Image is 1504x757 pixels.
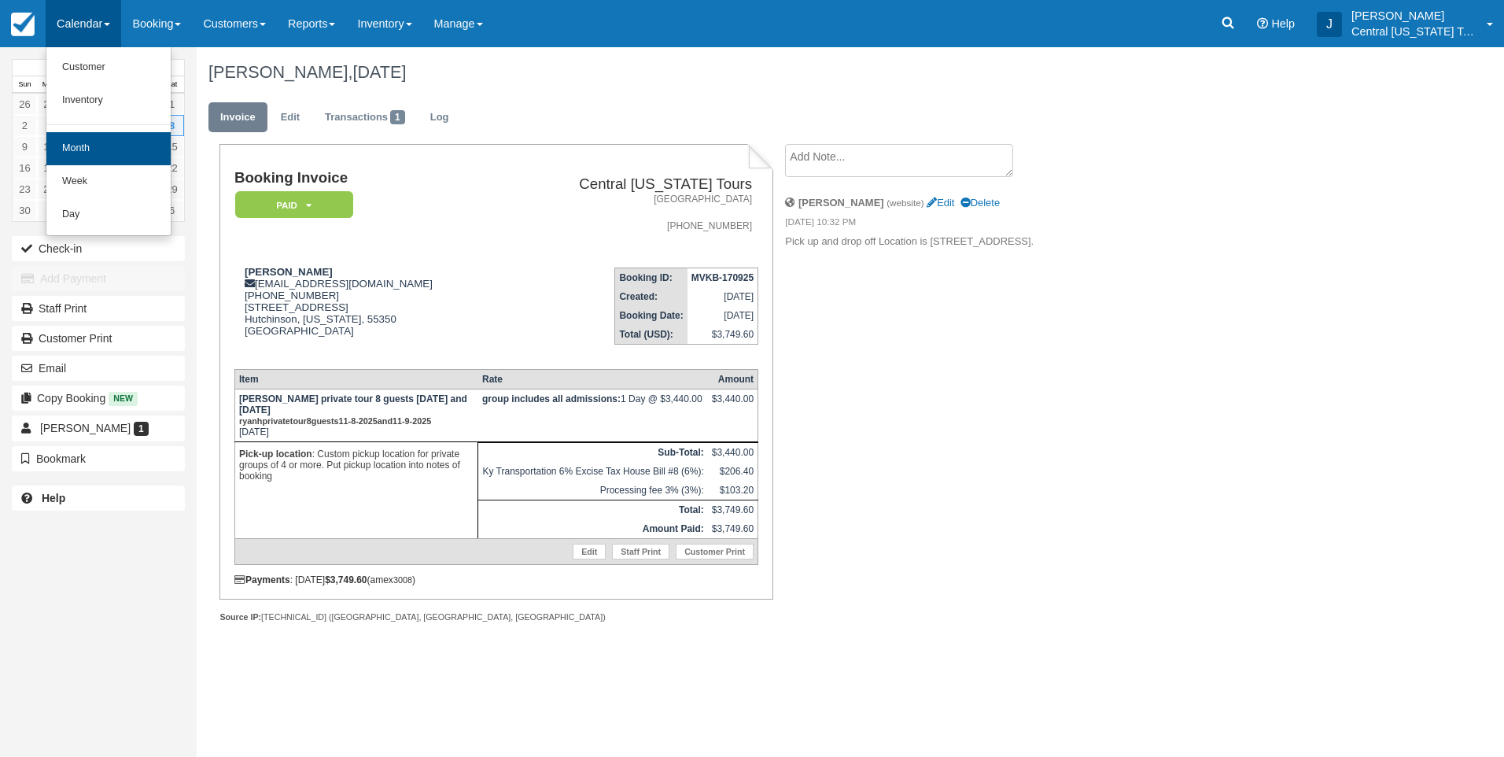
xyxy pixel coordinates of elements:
a: 1 [37,200,61,221]
th: Item [234,369,478,389]
th: Created: [615,287,687,306]
div: J [1317,12,1342,37]
a: 9 [13,136,37,157]
a: 10 [37,136,61,157]
strong: [PERSON_NAME] [798,197,884,209]
a: Day [46,198,171,231]
strong: [PERSON_NAME] [245,266,333,278]
th: Sub-Total: [478,442,708,462]
strong: [PERSON_NAME] private tour 8 guests [DATE] and [DATE] [239,393,467,427]
a: 29 [160,179,184,200]
span: Help [1271,17,1295,30]
div: : [DATE] (amex ) [234,574,758,585]
button: Email [12,356,185,381]
a: 30 [13,200,37,221]
button: Check-in [12,236,185,261]
address: [GEOGRAPHIC_DATA] [PHONE_NUMBER] [511,193,752,233]
button: Add Payment [12,266,185,291]
a: 27 [37,94,61,115]
strong: group includes all admissions [482,393,621,404]
td: Processing fee 3% (3%): [478,481,708,500]
td: 1 Day @ $3,440.00 [478,389,708,441]
th: Sun [13,76,37,94]
h1: Booking Invoice [234,170,505,186]
a: 16 [13,157,37,179]
span: 1 [134,422,149,436]
th: Booking Date: [615,306,687,325]
td: [DATE] [687,287,758,306]
th: Total (USD): [615,325,687,345]
small: (website) [887,198,923,208]
td: $3,440.00 [708,442,758,462]
a: 1 [160,94,184,115]
a: 22 [160,157,184,179]
span: New [109,392,138,405]
div: [TECHNICAL_ID] ([GEOGRAPHIC_DATA], [GEOGRAPHIC_DATA], [GEOGRAPHIC_DATA]) [219,611,772,623]
a: 3 [37,115,61,136]
td: [DATE] [687,306,758,325]
strong: Payments [234,574,290,585]
a: [PERSON_NAME] 1 [12,415,185,441]
span: [DATE] [352,62,406,82]
span: 1 [390,110,405,124]
a: Edit [927,197,954,209]
img: checkfront-main-nav-mini-logo.png [11,13,35,36]
p: Pick up and drop off Location is [STREET_ADDRESS]. [785,234,1050,249]
button: Copy Booking New [12,386,185,411]
i: Help [1257,18,1268,29]
a: 24 [37,179,61,200]
td: $3,749.60 [708,500,758,519]
a: Staff Print [12,296,185,321]
a: Staff Print [612,544,669,559]
strong: $3,749.60 [325,574,367,585]
strong: Pick-up location [239,449,312,460]
th: Booking ID: [615,268,687,288]
th: Mon [37,76,61,94]
a: 23 [13,179,37,200]
button: Bookmark [12,446,185,471]
th: Sat [160,76,184,94]
h1: [PERSON_NAME], [208,63,1313,82]
span: [PERSON_NAME] [40,422,131,434]
th: Total: [478,500,708,519]
ul: Calendar [46,47,171,236]
td: $206.40 [708,462,758,481]
td: [DATE] [234,389,478,441]
a: Customer Print [12,326,185,351]
p: : Custom pickup location for private groups of 4 or more. Put pickup location into notes of booking [239,446,474,484]
a: Customer Print [676,544,754,559]
td: $103.20 [708,481,758,500]
a: Help [12,486,185,511]
h2: Central [US_STATE] Tours [511,176,752,193]
a: Invoice [208,102,267,133]
a: Log [418,102,461,133]
td: $3,749.60 [687,325,758,345]
a: Transactions1 [313,102,417,133]
div: $3,440.00 [712,393,754,417]
a: Customer [46,51,171,84]
a: Inventory [46,84,171,117]
a: Edit [573,544,606,559]
strong: Source IP: [219,612,261,622]
a: Paid [234,190,348,220]
a: Delete [960,197,1000,209]
strong: MVKB-170925 [691,272,754,283]
a: 26 [13,94,37,115]
a: 2 [13,115,37,136]
th: Rate [478,369,708,389]
a: 6 [160,200,184,221]
small: ryanhprivatetour8guests11-8-2025and11-9-2025 [239,416,431,426]
th: Amount Paid: [478,519,708,539]
p: Central [US_STATE] Tours [1351,24,1477,39]
a: 8 [160,115,184,136]
p: [PERSON_NAME] [1351,8,1477,24]
th: Amount [708,369,758,389]
td: Ky Transportation 6% Excise Tax House Bill #8 (6%): [478,462,708,481]
div: [EMAIL_ADDRESS][DOMAIN_NAME] [PHONE_NUMBER] [STREET_ADDRESS] Hutchinson, [US_STATE], 55350 [GEOGR... [234,266,505,356]
a: Month [46,132,171,165]
a: 17 [37,157,61,179]
b: Help [42,492,65,504]
a: 15 [160,136,184,157]
td: $3,749.60 [708,519,758,539]
a: Week [46,165,171,198]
